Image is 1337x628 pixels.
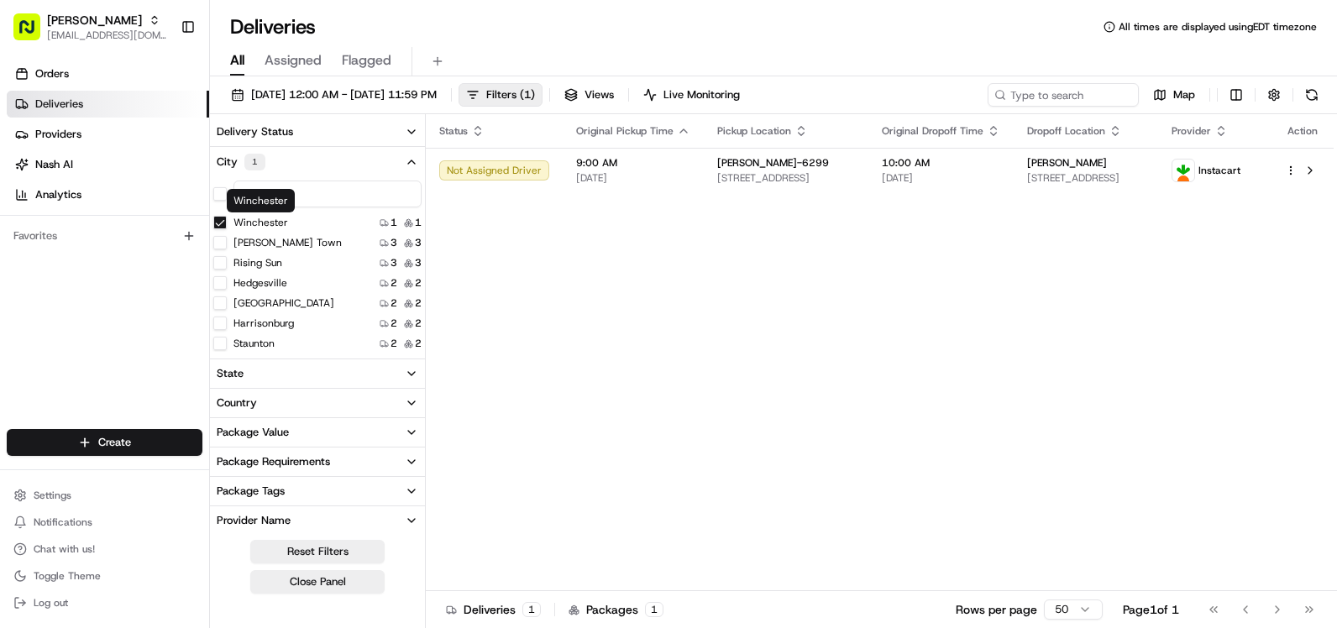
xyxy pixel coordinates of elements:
[717,156,829,170] span: [PERSON_NAME]-6299
[35,66,69,81] span: Orders
[415,317,422,330] span: 2
[47,12,142,29] span: [PERSON_NAME]
[17,245,30,259] div: 📗
[415,276,422,290] span: 2
[265,50,322,71] span: Assigned
[34,489,71,502] span: Settings
[210,389,425,417] button: Country
[391,276,397,290] span: 2
[217,454,330,469] div: Package Requirements
[882,171,1000,185] span: [DATE]
[415,236,422,249] span: 3
[391,216,397,229] span: 1
[882,156,1000,170] span: 10:00 AM
[35,97,83,112] span: Deliveries
[210,477,425,505] button: Package Tags
[7,222,202,249] div: Favorites
[210,147,425,177] button: City1
[223,83,444,107] button: [DATE] 12:00 AM - [DATE] 11:59 PM
[217,425,289,440] div: Package Value
[956,601,1037,618] p: Rows per page
[342,50,391,71] span: Flagged
[391,296,397,310] span: 2
[1027,171,1145,185] span: [STREET_ADDRESS]
[7,591,202,615] button: Log out
[233,276,287,290] label: Hedgesville
[7,484,202,507] button: Settings
[663,87,740,102] span: Live Monitoring
[7,7,174,47] button: [PERSON_NAME][EMAIL_ADDRESS][DOMAIN_NAME]
[167,285,203,297] span: Pylon
[17,160,47,191] img: 1736555255976-a54dd68f-1ca7-489b-9aae-adbdc363a1c4
[522,602,541,617] div: 1
[233,317,294,330] label: Harrisonburg
[415,216,422,229] span: 1
[230,50,244,71] span: All
[569,601,663,618] div: Packages
[717,171,855,185] span: [STREET_ADDRESS]
[988,83,1139,107] input: Type to search
[1146,83,1203,107] button: Map
[645,602,663,617] div: 1
[233,181,422,207] input: City
[217,395,257,411] div: Country
[557,83,621,107] button: Views
[1027,156,1107,170] span: [PERSON_NAME]
[882,124,983,138] span: Original Dropoff Time
[7,91,209,118] a: Deliveries
[47,29,167,42] button: [EMAIL_ADDRESS][DOMAIN_NAME]
[636,83,747,107] button: Live Monitoring
[576,124,674,138] span: Original Pickup Time
[230,13,316,40] h1: Deliveries
[34,596,68,610] span: Log out
[35,127,81,142] span: Providers
[210,118,425,146] button: Delivery Status
[7,510,202,534] button: Notifications
[233,236,342,249] label: [PERSON_NAME] Town
[520,87,535,102] span: ( 1 )
[210,418,425,447] button: Package Value
[391,236,397,249] span: 3
[7,151,209,178] a: Nash AI
[1285,124,1320,138] div: Action
[35,187,81,202] span: Analytics
[446,601,541,618] div: Deliveries
[34,243,128,260] span: Knowledge Base
[244,154,265,170] div: 1
[7,564,202,588] button: Toggle Theme
[233,256,282,270] label: Rising Sun
[391,337,397,350] span: 2
[98,435,131,450] span: Create
[210,359,425,388] button: State
[7,537,202,561] button: Chat with us!
[576,156,690,170] span: 9:00 AM
[1300,83,1324,107] button: Refresh
[118,284,203,297] a: Powered byPylon
[35,157,73,172] span: Nash AI
[34,569,101,583] span: Toggle Theme
[1172,160,1194,181] img: profile_instacart_ahold_partner.png
[10,237,135,267] a: 📗Knowledge Base
[1123,601,1179,618] div: Page 1 of 1
[1119,20,1317,34] span: All times are displayed using EDT timezone
[17,17,50,50] img: Nash
[415,296,422,310] span: 2
[439,124,468,138] span: Status
[717,124,791,138] span: Pickup Location
[159,243,270,260] span: API Documentation
[391,317,397,330] span: 2
[1027,124,1105,138] span: Dropoff Location
[233,216,288,229] label: Winchester
[415,256,422,270] span: 3
[217,124,293,139] div: Delivery Status
[459,83,543,107] button: Filters(1)
[1173,87,1195,102] span: Map
[233,296,334,310] label: [GEOGRAPHIC_DATA]
[135,237,276,267] a: 💻API Documentation
[7,181,209,208] a: Analytics
[44,108,277,126] input: Clear
[210,506,425,535] button: Provider Name
[57,160,275,177] div: Start new chat
[1198,164,1240,177] span: Instacart
[142,245,155,259] div: 💻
